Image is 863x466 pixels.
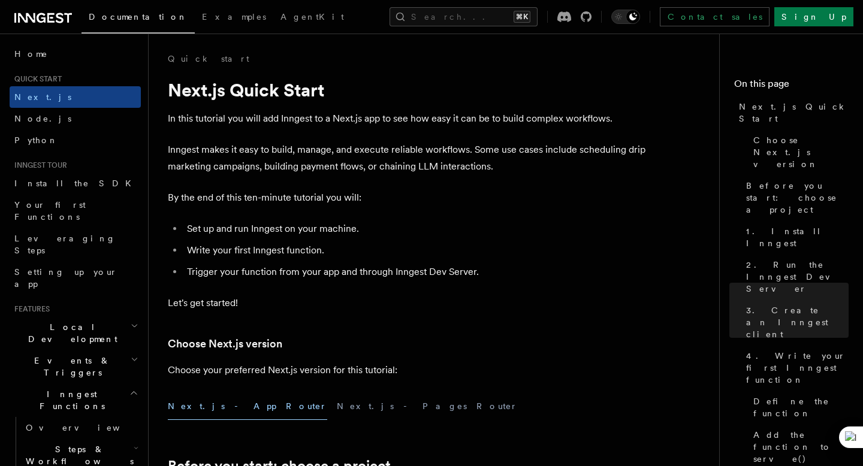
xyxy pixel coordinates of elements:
span: Next.js [14,92,71,102]
span: Documentation [89,12,188,22]
a: Your first Functions [10,194,141,228]
a: Contact sales [660,7,770,26]
a: Before you start: choose a project [741,175,849,220]
a: Home [10,43,141,65]
a: Leveraging Steps [10,228,141,261]
span: Python [14,135,58,145]
span: Inngest Functions [10,388,129,412]
li: Write your first Inngest function. [183,242,647,259]
span: AgentKit [280,12,344,22]
p: Let's get started! [168,295,647,311]
span: Leveraging Steps [14,234,116,255]
span: Inngest tour [10,161,67,170]
span: 4. Write your first Inngest function [746,350,849,386]
a: AgentKit [273,4,351,32]
span: Quick start [10,74,62,84]
a: Overview [21,417,141,438]
p: Inngest makes it easy to build, manage, and execute reliable workflows. Some use cases include sc... [168,141,647,175]
a: Install the SDK [10,173,141,194]
button: Events & Triggers [10,350,141,383]
span: Define the function [753,395,849,419]
button: Next.js - Pages Router [337,393,518,420]
h1: Next.js Quick Start [168,79,647,101]
p: Choose your preferred Next.js version for this tutorial: [168,362,647,379]
a: Examples [195,4,273,32]
a: 3. Create an Inngest client [741,299,849,345]
li: Set up and run Inngest on your machine. [183,220,647,237]
a: Next.js [10,86,141,108]
a: 4. Write your first Inngest function [741,345,849,391]
span: Events & Triggers [10,355,131,379]
kbd: ⌘K [514,11,530,23]
a: 1. Install Inngest [741,220,849,254]
span: Home [14,48,48,60]
span: Your first Functions [14,200,86,222]
a: Sign Up [774,7,853,26]
a: Documentation [82,4,195,34]
span: Add the function to serve() [753,429,849,465]
a: Choose Next.js version [749,129,849,175]
span: Setting up your app [14,267,117,289]
a: Choose Next.js version [168,335,282,352]
span: Before you start: choose a project [746,180,849,216]
span: Features [10,304,50,314]
a: Python [10,129,141,151]
span: 2. Run the Inngest Dev Server [746,259,849,295]
button: Inngest Functions [10,383,141,417]
button: Next.js - App Router [168,393,327,420]
span: Examples [202,12,266,22]
a: Quick start [168,53,249,65]
button: Toggle dark mode [611,10,640,24]
span: 1. Install Inngest [746,225,849,249]
li: Trigger your function from your app and through Inngest Dev Server. [183,264,647,280]
a: Next.js Quick Start [734,96,849,129]
p: In this tutorial you will add Inngest to a Next.js app to see how easy it can be to build complex... [168,110,647,127]
a: Define the function [749,391,849,424]
a: Node.js [10,108,141,129]
span: 3. Create an Inngest client [746,304,849,340]
span: Node.js [14,114,71,123]
span: Next.js Quick Start [739,101,849,125]
h4: On this page [734,77,849,96]
button: Search...⌘K [390,7,538,26]
button: Local Development [10,316,141,350]
a: Setting up your app [10,261,141,295]
span: Local Development [10,321,131,345]
span: Choose Next.js version [753,134,849,170]
a: 2. Run the Inngest Dev Server [741,254,849,299]
span: Overview [26,423,149,432]
span: Install the SDK [14,178,138,188]
p: By the end of this ten-minute tutorial you will: [168,189,647,206]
